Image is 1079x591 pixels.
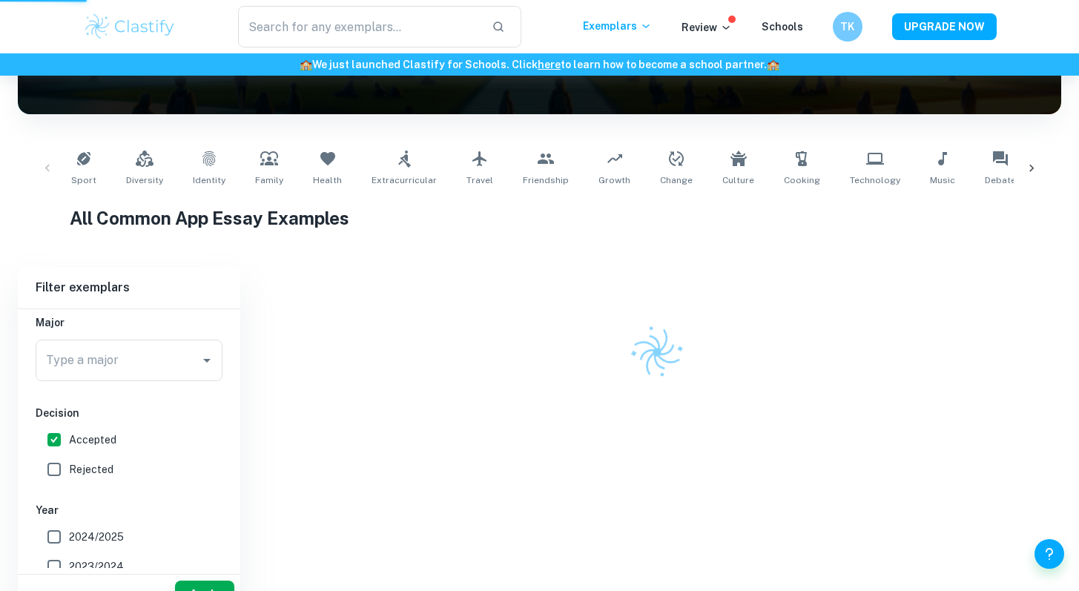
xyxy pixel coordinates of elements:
span: Identity [193,174,225,187]
span: Rejected [69,461,113,478]
span: Family [255,174,283,187]
span: Accepted [69,432,116,448]
span: Sport [71,174,96,187]
input: Search for any exemplars... [238,6,481,47]
button: TK [833,12,862,42]
span: Music [930,174,955,187]
h6: Major [36,314,222,331]
span: Cooking [784,174,820,187]
button: Help and Feedback [1035,539,1064,569]
h6: Year [36,502,222,518]
img: Clastify logo [621,316,693,388]
span: 2024/2025 [69,529,124,545]
img: Clastify logo [83,12,177,42]
span: Culture [722,174,754,187]
a: Schools [762,21,803,33]
span: 🏫 [300,59,312,70]
span: Debate [985,174,1016,187]
span: Technology [850,174,900,187]
span: Extracurricular [372,174,437,187]
h6: TK [839,19,856,35]
a: here [538,59,561,70]
span: Diversity [126,174,163,187]
span: Change [660,174,693,187]
span: Growth [598,174,630,187]
h6: Filter exemplars [18,267,240,308]
span: Travel [466,174,493,187]
span: Friendship [523,174,569,187]
span: 🏫 [767,59,779,70]
h6: Decision [36,405,222,421]
h6: We just launched Clastify for Schools. Click to learn how to become a school partner. [3,56,1076,73]
span: 2023/2024 [69,558,124,575]
p: Exemplars [583,18,652,34]
p: Review [682,19,732,36]
span: Health [313,174,342,187]
button: UPGRADE NOW [892,13,997,40]
button: Open [197,350,217,371]
h1: All Common App Essay Examples [70,205,1009,231]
